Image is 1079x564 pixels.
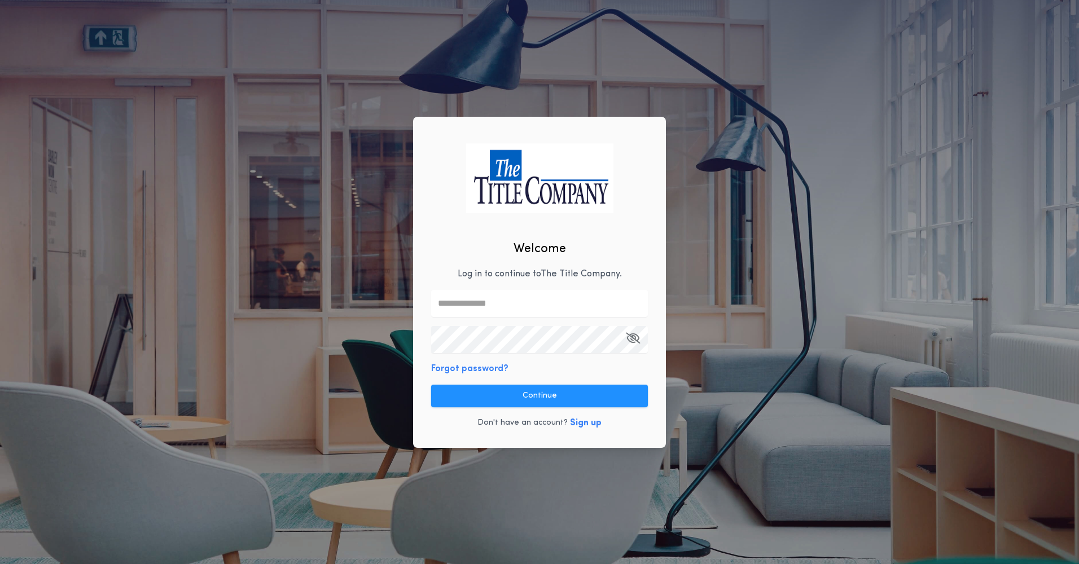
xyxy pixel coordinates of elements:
p: Log in to continue to The Title Company . [458,267,622,281]
button: Sign up [570,416,602,430]
h2: Welcome [514,240,566,258]
button: Continue [431,385,648,407]
p: Don't have an account? [477,417,568,429]
button: Forgot password? [431,362,508,376]
img: logo [466,143,613,213]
